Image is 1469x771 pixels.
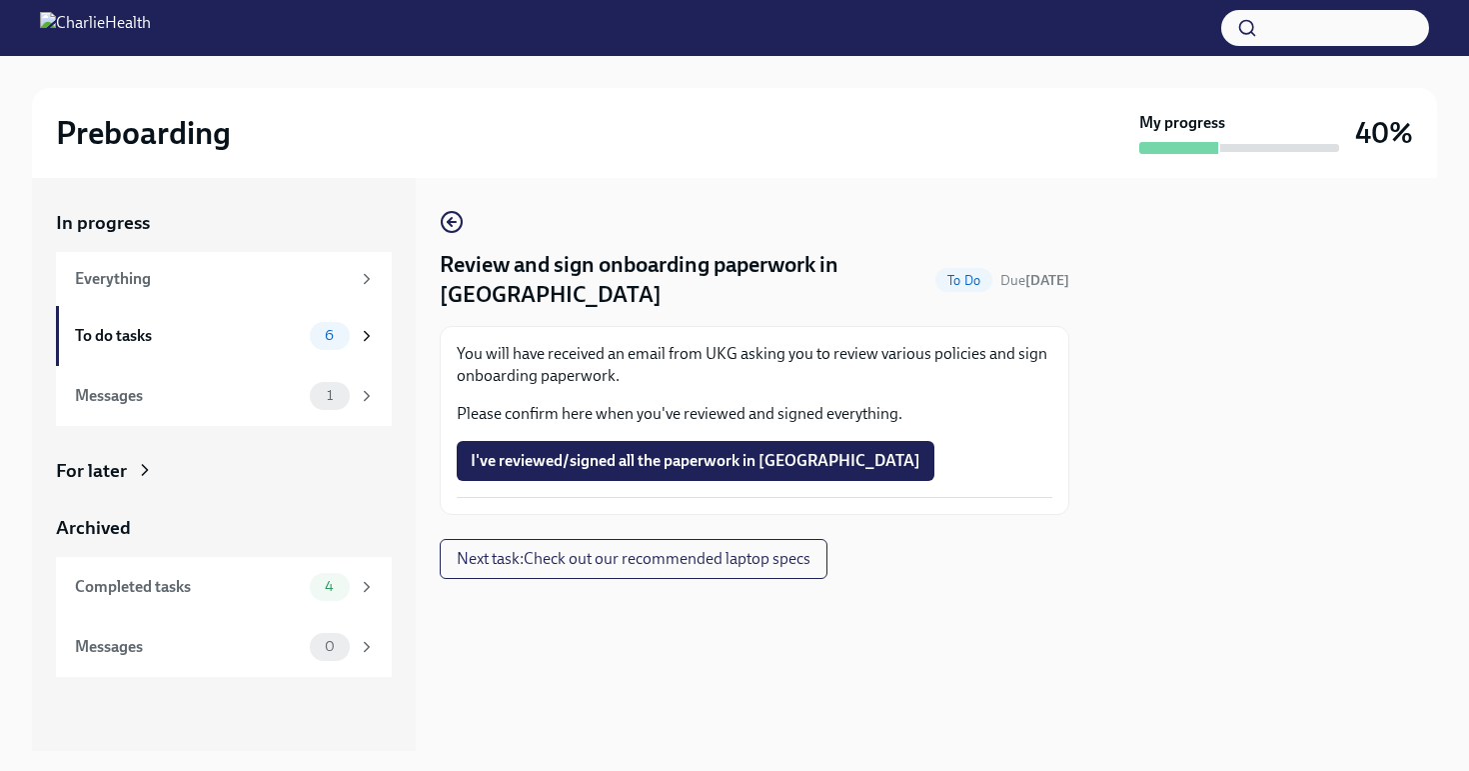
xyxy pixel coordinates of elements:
[1025,272,1069,289] strong: [DATE]
[75,636,302,658] div: Messages
[56,306,392,366] a: To do tasks6
[935,273,992,288] span: To Do
[440,250,927,310] h4: Review and sign onboarding paperwork in [GEOGRAPHIC_DATA]
[56,210,392,236] a: In progress
[56,617,392,677] a: Messages0
[75,576,302,598] div: Completed tasks
[40,12,151,44] img: CharlieHealth
[457,441,934,481] button: I've reviewed/signed all the paperwork in [GEOGRAPHIC_DATA]
[56,458,127,484] div: For later
[56,366,392,426] a: Messages1
[75,385,302,407] div: Messages
[1000,271,1069,290] span: September 6th, 2025 09:00
[457,549,810,569] span: Next task : Check out our recommended laptop specs
[440,539,827,579] button: Next task:Check out our recommended laptop specs
[315,388,345,403] span: 1
[313,639,347,654] span: 0
[56,557,392,617] a: Completed tasks4
[457,403,1052,425] p: Please confirm here when you've reviewed and signed everything.
[313,579,346,594] span: 4
[56,252,392,306] a: Everything
[313,328,346,343] span: 6
[75,268,350,290] div: Everything
[75,325,302,347] div: To do tasks
[1139,112,1225,134] strong: My progress
[1000,272,1069,289] span: Due
[471,451,920,471] span: I've reviewed/signed all the paperwork in [GEOGRAPHIC_DATA]
[457,343,1052,387] p: You will have received an email from UKG asking you to review various policies and sign onboardin...
[56,515,392,541] a: Archived
[56,113,231,153] h2: Preboarding
[1355,115,1413,151] h3: 40%
[56,458,392,484] a: For later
